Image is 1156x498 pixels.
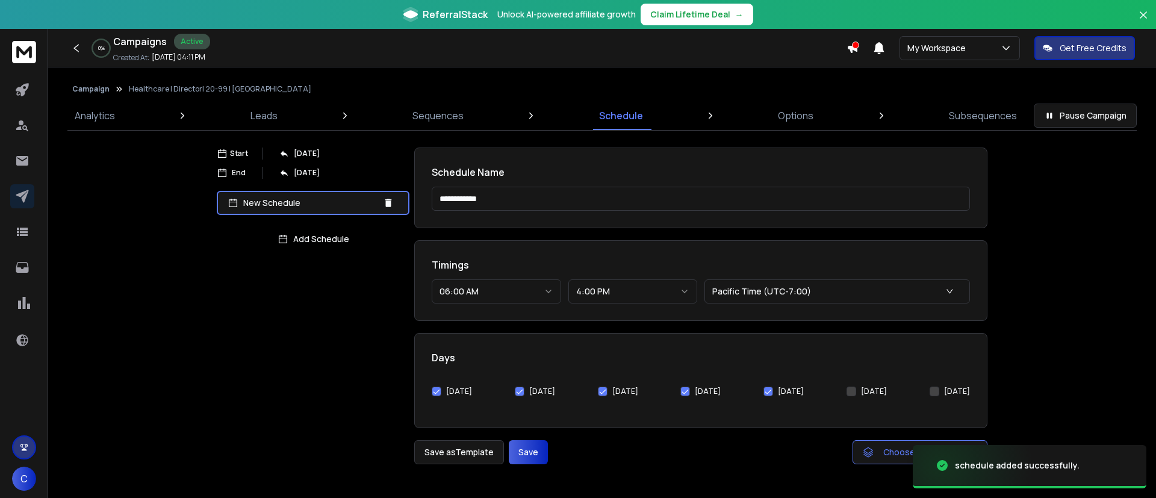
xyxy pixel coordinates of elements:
label: [DATE] [778,387,804,396]
p: Options [778,108,813,123]
button: C [12,467,36,491]
h1: Timings [432,258,970,272]
h1: Schedule Name [432,165,970,179]
p: Leads [250,108,278,123]
button: Choose From Template [853,440,987,464]
p: New Schedule [243,197,378,209]
a: Leads [243,101,285,130]
p: [DATE] 04:11 PM [152,52,205,62]
p: 0 % [98,45,105,52]
p: Sequences [412,108,464,123]
label: [DATE] [612,387,638,396]
p: Schedule [599,108,643,123]
p: My Workspace [907,42,971,54]
button: 06:00 AM [432,279,561,303]
button: Add Schedule [217,227,409,251]
a: Subsequences [942,101,1024,130]
button: Claim Lifetime Deal→ [641,4,753,25]
p: End [232,168,246,178]
button: Pause Campaign [1034,104,1137,128]
p: Pacific Time (UTC-7:00) [712,285,816,297]
label: [DATE] [529,387,555,396]
label: [DATE] [695,387,721,396]
p: Get Free Credits [1060,42,1126,54]
span: ReferralStack [423,7,488,22]
a: Analytics [67,101,122,130]
label: [DATE] [446,387,472,396]
label: [DATE] [944,387,970,396]
p: [DATE] [294,168,320,178]
a: Schedule [592,101,650,130]
p: Created At: [113,53,149,63]
p: Unlock AI-powered affiliate growth [497,8,636,20]
span: Choose From Template [883,446,977,458]
p: Start [230,149,248,158]
button: 4:00 PM [568,279,698,303]
button: Save [509,440,548,464]
p: Analytics [75,108,115,123]
h1: Campaigns [113,34,167,49]
div: schedule added successfully. [955,459,1080,472]
p: Subsequences [949,108,1017,123]
h1: Days [432,350,970,365]
button: Save asTemplate [414,440,504,464]
span: → [735,8,744,20]
p: [DATE] [294,149,320,158]
div: Active [174,34,210,49]
button: Close banner [1136,7,1151,36]
a: Sequences [405,101,471,130]
p: Healthcare | Director| 20-99 | [GEOGRAPHIC_DATA] [129,84,311,94]
label: [DATE] [861,387,887,396]
button: Get Free Credits [1034,36,1135,60]
button: Campaign [72,84,110,94]
a: Options [771,101,821,130]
